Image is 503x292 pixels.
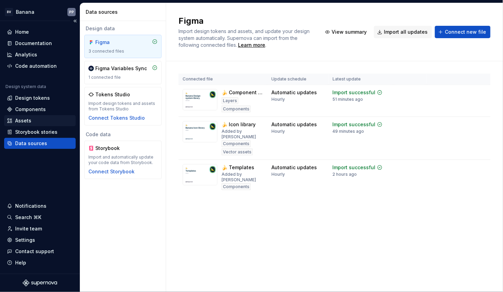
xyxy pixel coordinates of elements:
div: Design data [84,25,162,32]
div: PP [69,9,74,15]
div: Documentation [15,40,52,47]
div: Banana [16,9,34,15]
div: Vector assets [222,149,253,155]
div: Data sources [15,140,47,147]
a: Documentation [4,38,76,49]
div: Settings [15,237,35,244]
div: Hourly [271,172,285,177]
div: Assets [15,117,31,124]
a: Tokens StudioImport design tokens and assets from Tokens StudioConnect Tokens Studio [84,87,162,126]
a: Home [4,26,76,37]
th: Update schedule [267,74,328,85]
div: Components [222,140,251,147]
button: Search ⌘K [4,212,76,223]
button: Contact support [4,246,76,257]
span: View summary [332,29,367,35]
div: 49 minutes ago [333,129,364,134]
div: Storybook [95,145,128,152]
th: Connected file [179,74,267,85]
div: Import successful [333,89,376,96]
div: Contact support [15,248,54,255]
a: Settings [4,235,76,246]
a: Analytics [4,49,76,60]
div: Design system data [6,84,46,89]
div: 2 hours ago [333,172,357,177]
div: Import successful [333,121,376,128]
div: Home [15,29,29,35]
div: Components [222,183,251,190]
span: Connect new file [445,29,486,35]
div: Hourly [271,129,285,134]
a: Invite team [4,223,76,234]
div: Figma Variables Sync [95,65,147,72]
div: 🍌 Templates [222,164,254,171]
button: Notifications [4,201,76,212]
a: Figma3 connected files [84,35,162,58]
a: StorybookImport and automatically update your code data from Storybook.Connect Storybook [84,141,162,179]
div: Import and automatically update your code data from Storybook. [88,154,158,165]
div: 🍌 Component Library [222,89,263,96]
div: Invite team [15,225,42,232]
div: Search ⌘K [15,214,41,221]
div: Automatic updates [271,164,317,171]
svg: Supernova Logo [23,280,57,286]
div: Design tokens [15,95,50,101]
div: 3 connected files [88,48,158,54]
button: Help [4,257,76,268]
div: Components [222,106,251,112]
button: Connect Tokens Studio [88,115,145,121]
div: Tokens Studio [95,91,130,98]
a: Components [4,104,76,115]
div: 🍌 Icon library [222,121,256,128]
div: Notifications [15,203,46,209]
a: Code automation [4,61,76,72]
div: Figma [95,39,128,46]
a: Data sources [4,138,76,149]
div: Layers [222,97,238,104]
div: Added by [PERSON_NAME] [222,129,263,140]
div: Import successful [333,164,376,171]
button: View summary [322,26,371,38]
div: 1 connected file [88,75,158,80]
a: Assets [4,115,76,126]
a: Design tokens [4,93,76,104]
div: BV [5,8,13,16]
div: Code data [84,131,162,138]
span: . [237,43,266,48]
div: Code automation [15,63,57,69]
div: Automatic updates [271,89,317,96]
div: Hourly [271,97,285,102]
button: Collapse sidebar [70,16,80,26]
th: Latest update [329,74,393,85]
div: Help [15,259,26,266]
div: 51 minutes ago [333,97,363,102]
h2: Figma [179,15,313,26]
div: Storybook stories [15,129,57,136]
button: Connect new file [435,26,491,38]
div: Components [15,106,46,113]
a: Learn more [238,42,265,48]
span: Import design tokens and assets, and update your design system automatically. Supernova can impor... [179,28,311,48]
span: Import all updates [384,29,428,35]
div: Import design tokens and assets from Tokens Studio [88,101,158,112]
div: Automatic updates [271,121,317,128]
button: BVBananaPP [1,4,78,19]
div: Data sources [86,9,163,15]
div: Added by [PERSON_NAME] [222,172,263,183]
a: Figma Variables Sync1 connected file [84,61,162,84]
a: Storybook stories [4,127,76,138]
div: Analytics [15,51,37,58]
button: Import all updates [374,26,432,38]
button: Connect Storybook [88,168,135,175]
